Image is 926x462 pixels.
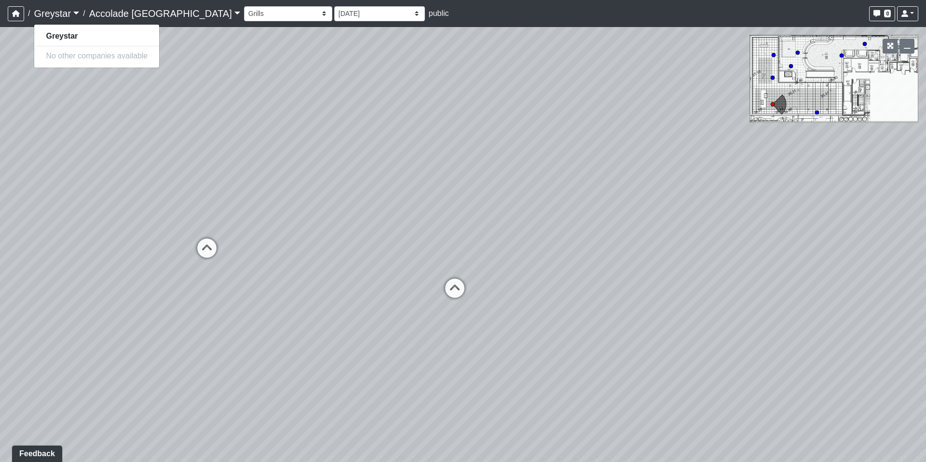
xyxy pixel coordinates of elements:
div: Greystar [34,24,160,68]
span: 0 [884,10,891,17]
a: Accolade [GEOGRAPHIC_DATA] [89,4,240,23]
iframe: Ybug feedback widget [7,443,64,462]
button: 0 [869,6,895,21]
a: Greystar [34,4,79,23]
a: Greystar [34,28,159,44]
span: / [79,4,89,23]
span: / [24,4,34,23]
strong: Greystar [46,32,78,40]
span: public [429,9,449,17]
